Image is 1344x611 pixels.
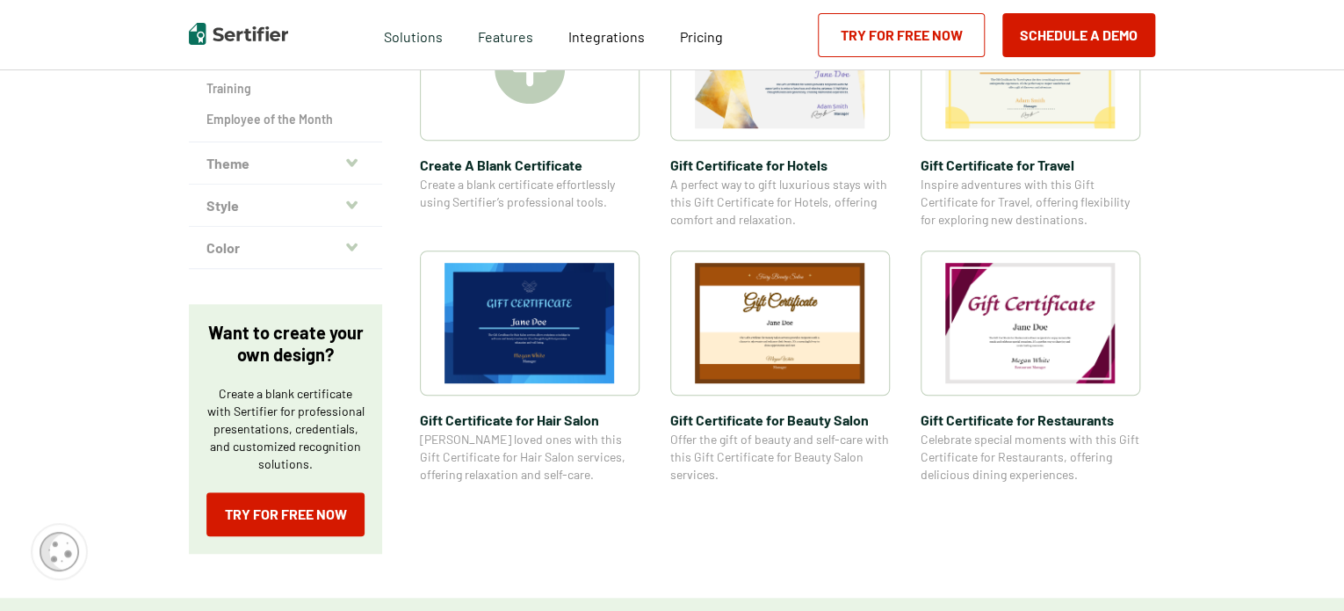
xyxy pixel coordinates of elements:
button: Schedule a Demo [1002,13,1155,57]
a: Try for Free Now [206,492,365,536]
img: Gift Certificate​ for Restaurants [945,263,1116,383]
span: [PERSON_NAME] loved ones with this Gift Certificate for Hair Salon services, offering relaxation ... [420,431,639,484]
p: Create a blank certificate with Sertifier for professional presentations, credentials, and custom... [206,385,365,473]
a: Training [206,80,365,98]
button: Color [189,227,382,269]
button: Theme [189,142,382,185]
a: Gift Certificate​ for Beauty SalonGift Certificate​ for Beauty SalonOffer the gift of beauty and ... [670,251,890,484]
span: Features [478,24,533,46]
span: Gift Certificate​ for Restaurants [921,409,1140,431]
span: Gift Certificate​ for Travel [921,154,1140,176]
span: Gift Certificate​ for Hotels [670,154,890,176]
a: Try for Free Now [818,13,985,57]
iframe: Chat Widget [1256,527,1344,611]
img: Gift Certificate​ for Beauty Salon [695,263,865,383]
span: Integrations [568,28,645,45]
a: Gift Certificate​ for RestaurantsGift Certificate​ for RestaurantsCelebrate special moments with ... [921,251,1140,484]
span: A perfect way to gift luxurious stays with this Gift Certificate for Hotels, offering comfort and... [670,176,890,229]
span: Create A Blank Certificate [420,154,639,176]
span: Create a blank certificate effortlessly using Sertifier’s professional tools. [420,176,639,211]
img: Gift Certificate​ for Hair Salon [444,263,615,383]
span: Pricing [680,28,723,45]
a: Integrations [568,24,645,46]
p: Want to create your own design? [206,322,365,366]
img: Sertifier | Digital Credentialing Platform [189,23,288,45]
span: Offer the gift of beauty and self-care with this Gift Certificate for Beauty Salon services. [670,431,890,484]
span: Inspire adventures with this Gift Certificate for Travel, offering flexibility for exploring new ... [921,176,1140,229]
span: Gift Certificate​ for Beauty Salon [670,409,890,431]
img: Cookie Popup Icon [40,532,79,571]
a: Pricing [680,24,723,46]
span: Gift Certificate​ for Hair Salon [420,409,639,431]
button: Style [189,185,382,227]
a: Gift Certificate​ for Hair SalonGift Certificate​ for Hair Salon[PERSON_NAME] loved ones with thi... [420,251,639,484]
span: Solutions [384,24,443,46]
a: Employee of the Month [206,111,365,128]
span: Celebrate special moments with this Gift Certificate for Restaurants, offering delicious dining e... [921,431,1140,484]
